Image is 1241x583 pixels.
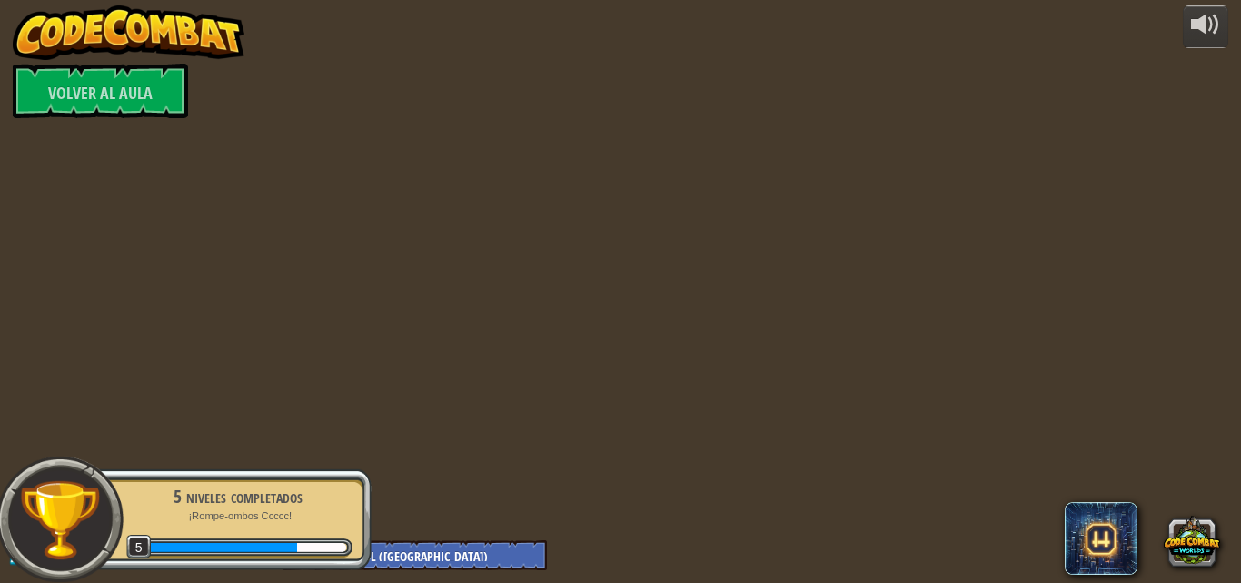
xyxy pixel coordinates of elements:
[135,540,143,555] font: 5
[48,82,153,105] font: Volver al aula
[174,484,303,508] font: 5 niveles completados
[188,510,292,521] font: ¡Rompe-ombos Ccccc!
[13,64,188,118] a: Volver al aula
[18,478,101,561] img: trophy.png
[13,5,245,60] img: CodeCombat - Aprende a codificar jugando un juego
[1183,5,1228,48] button: Ajustar el volumen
